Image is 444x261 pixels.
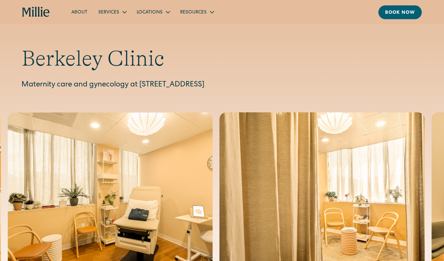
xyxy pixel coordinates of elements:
div: Services [98,9,119,16]
p: Maternity care and gynecology at [STREET_ADDRESS] [22,80,422,91]
div: Resources [180,9,207,16]
a: home [22,7,50,17]
div: Book now [385,9,415,16]
a: About [66,6,93,17]
div: Locations [131,6,175,17]
div: Resources [175,6,219,17]
h1: Berkeley Clinic [22,46,422,72]
div: Services [93,6,131,17]
div: Locations [137,9,163,16]
a: Book now [378,5,422,19]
